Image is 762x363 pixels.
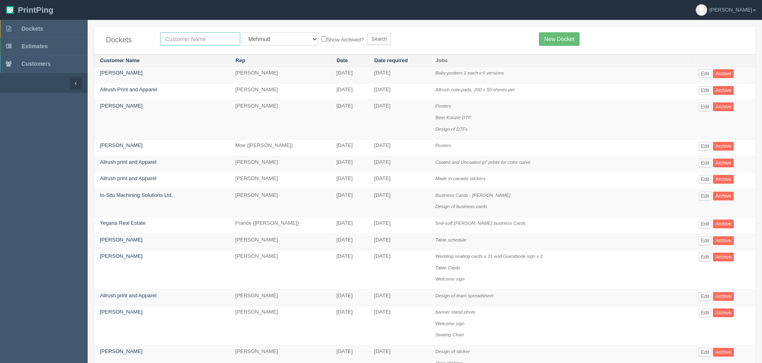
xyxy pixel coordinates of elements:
a: [PERSON_NAME] [100,142,143,148]
a: Edit [699,192,712,200]
td: [DATE] [368,173,429,189]
a: In-Situ Machining Solutions Ltd. [100,192,173,198]
input: Search [367,33,391,45]
a: [PERSON_NAME] [100,309,143,315]
td: [DATE] [368,83,429,100]
td: [DATE] [368,100,429,139]
i: Seating Chart [435,332,464,337]
a: Archive [713,236,734,245]
td: [PERSON_NAME] [229,250,331,290]
a: [PERSON_NAME] [100,103,143,109]
td: [DATE] [368,156,429,173]
i: Table schedule [435,237,466,242]
a: Edit [699,102,712,111]
span: Estimates [22,43,48,49]
input: Show Archived? [321,36,327,41]
a: Edit [699,86,712,95]
a: Edit [699,292,712,301]
td: [DATE] [330,250,368,290]
a: Edit [699,69,712,78]
i: Design of business cards [435,204,488,209]
img: logo-3e63b451c926e2ac314895c53de4908e5d424f24456219fb08d385ab2e579770.png [6,6,14,14]
a: Archive [713,308,734,317]
img: avatar_default-7531ab5dedf162e01f1e0bb0964e6a185e93c5c22dfe317fb01d7f8cd2b1632c.jpg [696,4,707,16]
i: Welcome sign [435,276,464,281]
a: Edit [699,142,712,151]
td: [PERSON_NAME] [229,173,331,189]
td: [DATE] [368,217,429,233]
td: [PERSON_NAME] [229,306,331,345]
a: Archive [713,142,734,151]
a: Edit [699,308,712,317]
a: Archive [713,253,734,261]
i: Beer Koozie DTF [435,115,471,120]
td: [DATE] [368,250,429,290]
a: Edit [699,348,712,357]
td: [DATE] [330,100,368,139]
a: Archive [713,292,734,301]
td: [DATE] [330,217,368,233]
i: Coated and Uncoated g7 prints for color curve [435,159,531,165]
a: [PERSON_NAME] [100,253,143,259]
th: Jobs [429,54,693,67]
td: [DATE] [330,289,368,306]
a: Archive [713,102,734,111]
i: 5mil soft [PERSON_NAME] business Cards [435,220,526,226]
td: [DATE] [330,306,368,345]
i: Baby posters 1 each x 6 versions [435,70,504,75]
td: [DATE] [330,139,368,156]
i: Allrush note pads, 200 x 50 sheets per [435,87,515,92]
td: Moe ([PERSON_NAME]) [229,139,331,156]
a: Date required [374,57,408,63]
h4: Dockets [106,36,148,44]
td: [DATE] [368,306,429,345]
a: Archive [713,159,734,167]
span: Dockets [22,26,43,32]
a: Customer Name [100,57,140,63]
td: [DATE] [368,139,429,156]
a: Yegana Real Estate [100,220,145,226]
i: Made in canada stickers [435,176,486,181]
td: [DATE] [368,233,429,250]
td: [DATE] [330,83,368,100]
td: [DATE] [368,189,429,217]
a: Archive [713,175,734,184]
td: [PERSON_NAME] [229,233,331,250]
td: [DATE] [330,233,368,250]
a: Edit [699,253,712,261]
input: Customer Name [160,32,240,46]
td: [DATE] [330,173,368,189]
i: Table Cards [435,265,460,270]
i: Business Cards - [PERSON_NAME] [435,192,510,198]
a: Archive [713,69,734,78]
a: Edit [699,159,712,167]
td: [DATE] [330,156,368,173]
i: Design of DTFs [435,126,468,131]
td: [PERSON_NAME] [229,289,331,306]
label: Show Archived? [321,35,364,44]
i: Welcome sign [435,321,464,326]
a: [PERSON_NAME] [100,348,143,354]
a: Allrush Print and Apparel [100,86,157,92]
a: Allrush print and Apparel [100,292,157,298]
a: Allrush print and Apparel [100,159,157,165]
td: [DATE] [368,289,429,306]
td: [DATE] [330,189,368,217]
span: Customers [22,61,51,67]
a: Edit [699,175,712,184]
a: Archive [713,220,734,228]
a: Archive [713,192,734,200]
i: Design of sticker [435,349,470,354]
td: [PERSON_NAME] [229,67,331,84]
td: [PERSON_NAME] [229,100,331,139]
a: Archive [713,86,734,95]
a: Date [337,57,348,63]
i: banner stand photo [435,309,476,314]
a: Archive [713,348,734,357]
a: Allrush print and Apparel [100,175,157,181]
i: Posters [435,143,451,148]
td: [DATE] [330,67,368,84]
a: Edit [699,220,712,228]
a: [PERSON_NAME] [100,70,143,76]
a: New Docket [539,32,579,46]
